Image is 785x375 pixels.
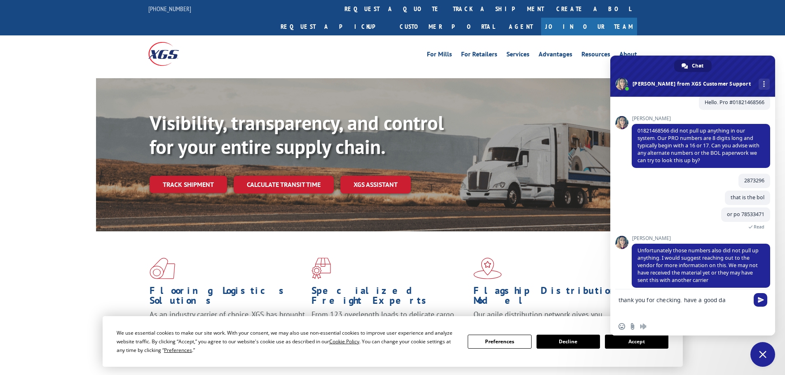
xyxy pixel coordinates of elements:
[150,258,175,279] img: xgs-icon-total-supply-chain-intelligence-red
[605,335,668,349] button: Accept
[473,258,502,279] img: xgs-icon-flagship-distribution-model-red
[632,235,770,241] span: [PERSON_NAME]
[619,323,625,330] span: Insert an emoji
[581,51,610,60] a: Resources
[674,60,712,72] a: Chat
[117,328,458,354] div: We use essential cookies to make our site work. With your consent, we may also use non-essential ...
[501,18,541,35] a: Agent
[744,177,764,184] span: 2873296
[148,5,191,13] a: [PHONE_NUMBER]
[632,116,770,121] span: [PERSON_NAME]
[340,176,411,193] a: XGS ASSISTANT
[473,286,629,310] h1: Flagship Distribution Model
[754,293,767,307] span: Send
[274,18,394,35] a: Request a pickup
[461,51,497,60] a: For Retailers
[329,338,359,345] span: Cookie Policy
[506,51,530,60] a: Services
[754,224,764,230] span: Read
[750,342,775,367] a: Close chat
[150,310,305,339] span: As an industry carrier of choice, XGS has brought innovation and dedication to flooring logistics...
[150,286,305,310] h1: Flooring Logistics Solutions
[150,110,444,159] b: Visibility, transparency, and control for your entire supply chain.
[150,176,227,193] a: Track shipment
[731,194,764,201] span: that is the bol
[312,286,467,310] h1: Specialized Freight Experts
[468,335,531,349] button: Preferences
[637,127,759,164] span: 01821468566 did not pull up anything in our system. Our PRO numbers are 8 digits long and typical...
[705,99,764,106] span: Hello. Pro #01821468566
[537,335,600,349] button: Decline
[619,51,637,60] a: About
[103,316,683,367] div: Cookie Consent Prompt
[312,310,467,346] p: From 123 overlength loads to delicate cargo, our experienced staff knows the best way to move you...
[629,323,636,330] span: Send a file
[312,258,331,279] img: xgs-icon-focused-on-flooring-red
[619,289,750,317] textarea: Compose your message...
[427,51,452,60] a: For Mills
[234,176,334,193] a: Calculate transit time
[640,323,647,330] span: Audio message
[539,51,572,60] a: Advantages
[394,18,501,35] a: Customer Portal
[473,310,625,329] span: Our agile distribution network gives you nationwide inventory management on demand.
[164,347,192,354] span: Preferences
[637,247,759,284] span: Unfortunately those numbers also did not pull up anything. I would suggest reaching out to the ve...
[541,18,637,35] a: Join Our Team
[727,211,764,218] span: or po 78533471
[692,60,703,72] span: Chat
